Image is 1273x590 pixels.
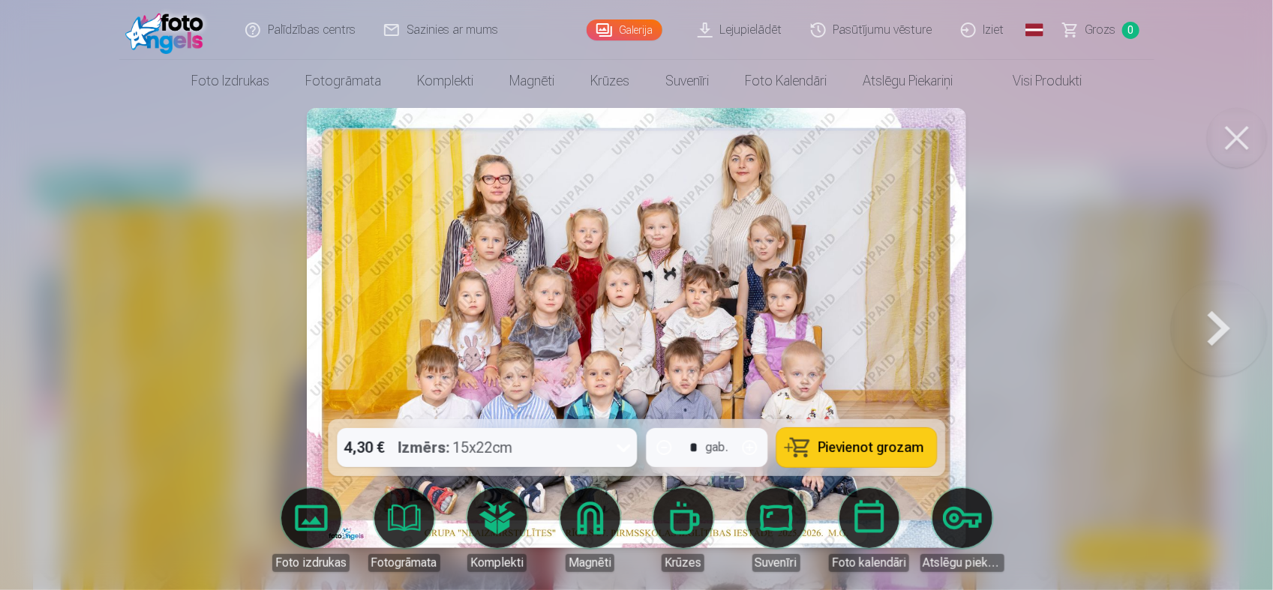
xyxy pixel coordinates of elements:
[287,60,399,102] a: Fotogrāmata
[572,60,647,102] a: Krūzes
[727,60,845,102] a: Foto kalendāri
[272,554,350,572] div: Foto izdrukas
[337,428,392,467] div: 4,30 €
[1122,22,1139,39] span: 0
[706,439,728,457] div: gab.
[362,488,446,572] a: Fotogrāmata
[920,554,1004,572] div: Atslēgu piekariņi
[647,60,727,102] a: Suvenīri
[269,488,353,572] a: Foto izdrukas
[829,554,909,572] div: Foto kalendāri
[467,554,527,572] div: Komplekti
[125,6,212,54] img: /fa1
[752,554,800,572] div: Suvenīri
[399,60,491,102] a: Komplekti
[827,488,911,572] a: Foto kalendāri
[662,554,704,572] div: Krūzes
[641,488,725,572] a: Krūzes
[1085,21,1116,39] span: Grozs
[818,441,924,454] span: Pievienot grozam
[734,488,818,572] a: Suvenīri
[566,554,614,572] div: Magnēti
[776,428,936,467] button: Pievienot grozam
[587,19,662,40] a: Galerija
[920,488,1004,572] a: Atslēgu piekariņi
[491,60,572,102] a: Magnēti
[368,554,440,572] div: Fotogrāmata
[548,488,632,572] a: Magnēti
[173,60,287,102] a: Foto izdrukas
[398,428,513,467] div: 15x22cm
[845,60,971,102] a: Atslēgu piekariņi
[971,60,1100,102] a: Visi produkti
[455,488,539,572] a: Komplekti
[398,437,450,458] strong: Izmērs :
